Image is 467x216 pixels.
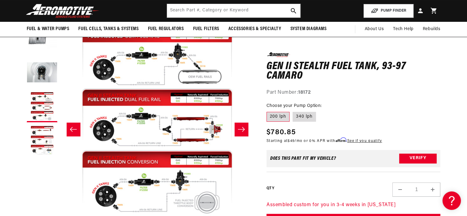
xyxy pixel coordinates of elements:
[267,138,382,143] p: Starting at /mo or 0% APR with .
[235,123,248,136] button: Slide right
[27,58,57,88] button: Load image 2 in gallery view
[270,156,336,161] div: Does This part fit My vehicle?
[189,22,224,36] summary: Fuel Filters
[267,61,441,81] h1: Gen II Stealth Fuel Tank, 93-97 Camaro
[27,24,57,55] button: Load image 1 in gallery view
[143,22,189,36] summary: Fuel Regulators
[418,22,445,37] summary: Rebuilds
[393,26,413,33] span: Tech Help
[193,26,219,32] span: Fuel Filters
[267,201,441,209] p: Assembled custom for you in 3-4 weeks in [US_STATE]
[364,27,384,31] span: About Us
[74,22,143,36] summary: Fuel Cells, Tanks & Systems
[148,26,184,32] span: Fuel Regulators
[298,90,311,95] strong: 18172
[423,26,441,33] span: Rebuilds
[267,112,290,122] label: 200 lph
[288,139,294,143] span: $49
[67,123,80,136] button: Slide left
[290,26,327,32] span: System Diagrams
[287,4,300,18] button: search button
[267,127,296,138] span: $780.85
[224,22,286,36] summary: Accessories & Specialty
[286,22,331,36] summary: System Diagrams
[27,26,69,32] span: Fuel & Water Pumps
[360,22,388,37] a: About Us
[27,92,57,122] button: Load image 3 in gallery view
[228,26,281,32] span: Accessories & Specialty
[78,26,138,32] span: Fuel Cells, Tanks & Systems
[364,4,414,18] button: PUMP FINDER
[27,125,57,156] button: Load image 4 in gallery view
[167,4,300,18] input: Search by Part Number, Category or Keyword
[336,137,346,142] span: Affirm
[22,22,74,36] summary: Fuel & Water Pumps
[388,22,418,37] summary: Tech Help
[267,103,322,109] legend: Choose your Pump Option:
[267,88,441,96] div: Part Number:
[267,186,274,191] label: QTY
[293,112,316,122] label: 340 lph
[24,4,101,18] img: Aeromotive
[347,139,382,143] a: See if you qualify - Learn more about Affirm Financing (opens in modal)
[399,153,437,163] button: Verify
